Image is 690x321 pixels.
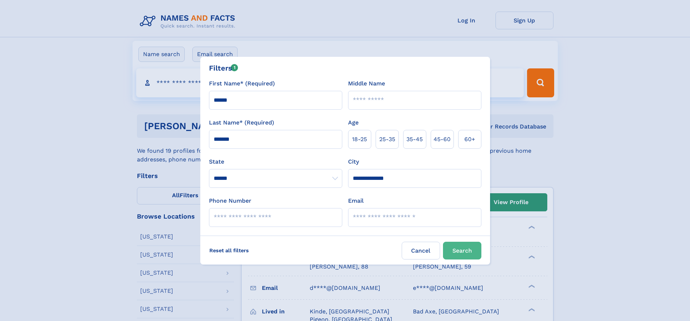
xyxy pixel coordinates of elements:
label: First Name* (Required) [209,79,275,88]
label: State [209,157,342,166]
label: Phone Number [209,197,251,205]
span: 25‑35 [379,135,395,144]
div: Filters [209,63,238,73]
button: Search [443,242,481,259]
label: City [348,157,359,166]
label: Age [348,118,359,127]
span: 35‑45 [406,135,423,144]
label: Last Name* (Required) [209,118,274,127]
span: 45‑60 [434,135,451,144]
span: 60+ [464,135,475,144]
label: Email [348,197,364,205]
span: 18‑25 [352,135,367,144]
label: Cancel [402,242,440,259]
label: Reset all filters [205,242,254,259]
label: Middle Name [348,79,385,88]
